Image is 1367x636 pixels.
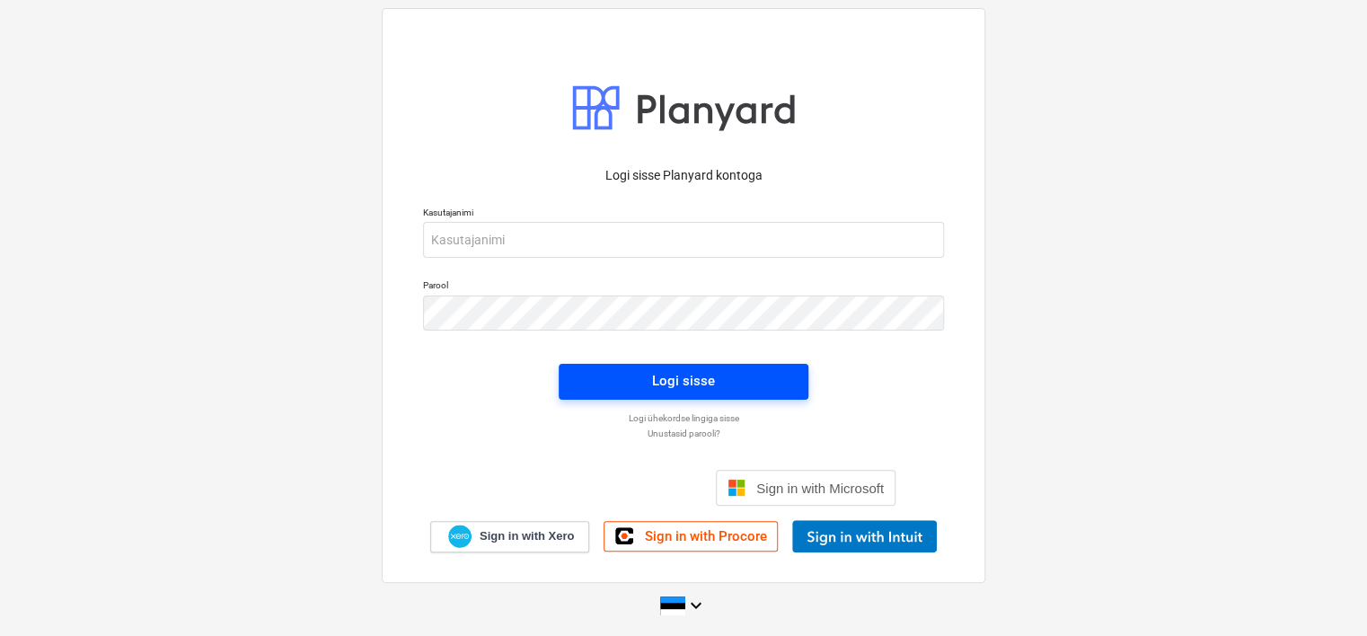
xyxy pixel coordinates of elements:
img: Xero logo [448,525,472,549]
a: Logi ühekordse lingiga sisse [414,412,953,424]
button: Logi sisse [559,364,808,400]
span: Sign in with Microsoft [756,481,884,496]
a: Sign in with Xero [430,521,590,552]
span: Sign in with Xero [480,528,574,544]
span: Sign in with Procore [644,528,766,544]
img: Microsoft logo [728,479,745,497]
p: Parool [423,279,944,295]
a: Unustasid parooli? [414,428,953,439]
div: Logi sisse [652,369,715,393]
p: Logi sisse Planyard kontoga [423,166,944,185]
iframe: Sisselogimine Google'i nupu abil [463,468,710,508]
i: keyboard_arrow_down [685,595,707,616]
input: Kasutajanimi [423,222,944,258]
a: Sign in with Procore [604,521,778,552]
p: Kasutajanimi [423,207,944,222]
